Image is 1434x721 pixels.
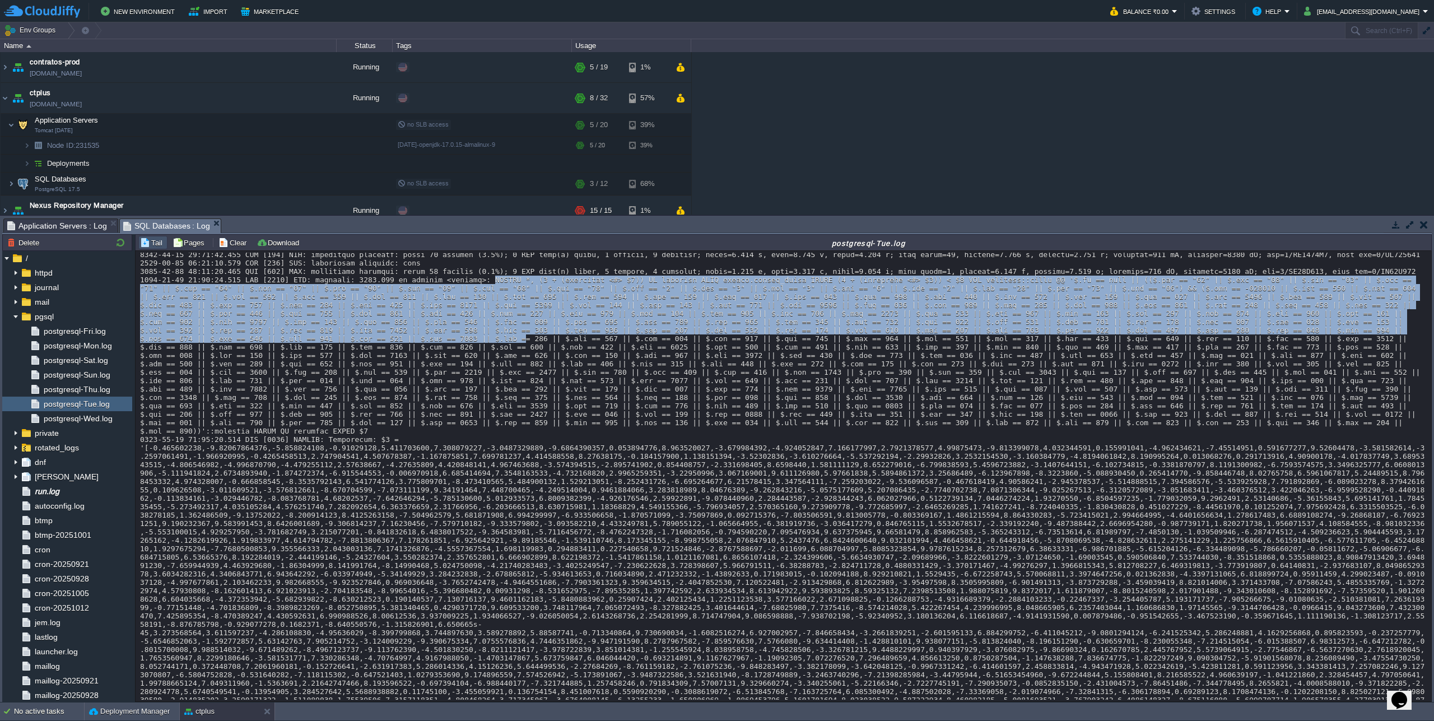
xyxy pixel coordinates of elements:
[629,173,665,195] div: 68%
[1,39,336,52] div: Name
[10,196,26,226] img: AMDAwAAAACH5BAEAAAAALAAAAAABAAEAAAICRAEAOw==
[101,4,178,18] button: New Environment
[30,155,46,172] img: AMDAwAAAACH5BAEAAAAALAAAAAABAAEAAAICRAEAOw==
[590,173,608,195] div: 3 / 12
[7,219,107,232] span: Application Servers : Log
[32,617,62,627] a: jem.log
[1110,4,1172,18] button: Balance ₹0.00
[32,457,48,467] span: dnf
[32,428,60,438] a: private
[337,83,393,113] div: Running
[15,114,31,136] img: AMDAwAAAACH5BAEAAAAALAAAAAABAAEAAAICRAEAOw==
[629,83,665,113] div: 57%
[32,297,51,307] span: mail
[32,530,93,540] a: btmp-20251001
[32,661,62,671] a: maillog
[24,137,30,154] img: AMDAwAAAACH5BAEAAAAALAAAAAABAAEAAAICRAEAOw==
[4,4,80,18] img: CloudJiffy
[7,238,43,248] button: Delete
[89,706,170,717] button: Deployment Manager
[30,57,80,68] a: contratos-prod
[8,173,15,195] img: AMDAwAAAACH5BAEAAAAALAAAAAABAAEAAAICRAEAOw==
[4,22,59,38] button: Env Groups
[41,370,112,380] span: postgresql-Sun.log
[629,52,665,82] div: 1%
[32,588,91,598] a: cron-20251005
[307,238,1430,248] div: postgresql-Tue.log
[30,200,124,211] a: Nexus Repository Manager
[1,52,10,82] img: AMDAwAAAACH5BAEAAAAALAAAAAABAAEAAAICRAEAOw==
[30,87,51,99] a: ctplus
[34,174,88,184] span: SQL Databases
[30,99,82,110] a: [DOMAIN_NAME]
[32,690,100,700] a: maillog-20250928
[32,646,80,657] a: launcher.log
[398,141,495,148] span: [DATE]-openjdk-17.0.15-almalinux-9
[32,282,60,292] span: journal
[41,355,110,365] a: postgresql-Sat.log
[32,676,100,686] a: maillog-20250921
[1387,676,1423,710] iframe: chat widget
[32,472,100,482] span: [PERSON_NAME]
[337,196,393,226] div: Running
[32,632,59,642] span: lastlog
[32,311,55,322] span: pgsql
[46,159,91,168] a: Deployments
[41,413,114,424] a: postgresql-Wed.log
[41,399,111,409] a: postgresql-Tue.log
[41,384,112,394] span: postgresql-Thu.log
[35,186,80,193] span: PostgreSQL 17.5
[337,39,392,52] div: Status
[629,114,665,136] div: 39%
[24,155,30,172] img: AMDAwAAAACH5BAEAAAAALAAAAAABAAEAAAICRAEAOw==
[590,114,608,136] div: 5 / 20
[8,114,15,136] img: AMDAwAAAACH5BAEAAAAALAAAAAABAAEAAAICRAEAOw==
[1,83,10,113] img: AMDAwAAAACH5BAEAAAAALAAAAAABAAEAAAICRAEAOw==
[30,211,82,222] a: [DOMAIN_NAME]
[337,52,393,82] div: Running
[46,141,101,150] a: Node ID:231535
[34,175,88,183] a: SQL DatabasesPostgreSQL 17.5
[32,268,54,278] span: httpd
[572,39,691,52] div: Usage
[123,219,211,233] span: SQL Databases : Log
[32,515,54,525] a: btmp
[30,68,82,79] a: [DOMAIN_NAME]
[398,180,449,187] span: no SLB access
[629,196,665,226] div: 1%
[590,196,612,226] div: 15 / 15
[1191,4,1239,18] button: Settings
[47,141,76,150] span: Node ID:
[24,253,30,263] a: /
[41,326,108,336] a: postgresql-Fri.log
[32,501,86,511] a: autoconfig.log
[590,137,605,154] div: 5 / 20
[10,83,26,113] img: AMDAwAAAACH5BAEAAAAALAAAAAABAAEAAAICRAEAOw==
[241,4,302,18] button: Marketplace
[140,238,166,248] button: Tail
[41,341,114,351] a: postgresql-Mon.log
[1,196,10,226] img: AMDAwAAAACH5BAEAAAAALAAAAAABAAEAAAICRAEAOw==
[32,603,91,613] a: cron-20251012
[32,545,52,555] a: cron
[26,45,31,48] img: AMDAwAAAACH5BAEAAAAALAAAAAABAAEAAAICRAEAOw==
[1304,4,1423,18] button: [EMAIL_ADDRESS][DOMAIN_NAME]
[184,706,215,717] button: ctplus
[32,574,91,584] span: cron-20250928
[590,83,608,113] div: 8 / 32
